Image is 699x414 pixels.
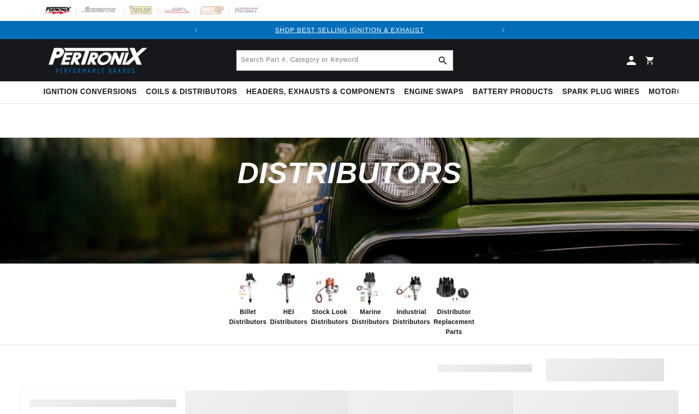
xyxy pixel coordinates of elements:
span: Coils & Distributors [146,87,237,97]
div: 1 of 2 [205,25,494,35]
a: Billet Distributors Billet Distributors [229,270,266,327]
span: Distributors [238,156,462,190]
span: Stock Look Distributors [311,307,348,327]
input: Search Part #, Category or Keyword [237,50,453,70]
a: Distributor Replacement Parts Distributor Replacement Parts [434,270,470,337]
span: Distributor Replacement Parts [434,307,475,337]
img: Stock Look Distributors [311,270,347,307]
a: SHOP BEST SELLING IGNITION & EXHAUST [275,26,424,34]
slideshow-component: Translation missing: en.sections.announcements.announcement_bar [21,21,679,39]
img: Industrial Distributors [393,270,429,307]
a: Stock Look Distributors Stock Look Distributors [311,270,347,327]
a: Marine Distributors Marine Distributors [352,270,388,327]
summary: Spark Plug Wires [558,81,644,103]
a: HEI Distributors HEI Distributors [270,270,307,327]
div: Announcement [205,25,494,35]
span: Marine Distributors [352,307,389,327]
span: HEI Distributors [270,307,307,327]
img: Marine Distributors [352,270,388,307]
summary: Ignition Conversions [44,81,142,103]
summary: Engine Swaps [400,81,468,103]
summary: Headers, Exhausts & Components [242,81,399,103]
span: Ignition Conversions [44,87,137,97]
button: Translation missing: en.sections.announcements.next_announcement [494,21,512,39]
span: Battery Products [473,87,553,97]
span: Engine Swaps [404,87,464,97]
summary: Coils & Distributors [141,81,242,103]
img: Pertronix [44,45,148,76]
button: Search Part #, Category or Keyword [433,50,453,70]
a: Industrial Distributors Industrial Distributors [393,270,429,327]
img: Billet Distributors [229,270,266,307]
span: Spark Plug Wires [562,87,640,97]
button: Translation missing: en.sections.announcements.previous_announcement [187,21,205,39]
summary: Battery Products [468,81,558,103]
span: Billet Distributors [229,307,267,327]
span: Headers, Exhausts & Components [246,87,395,97]
img: Distributor Replacement Parts [434,270,470,307]
img: HEI Distributors [270,270,307,307]
span: Industrial Distributors [393,307,430,327]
